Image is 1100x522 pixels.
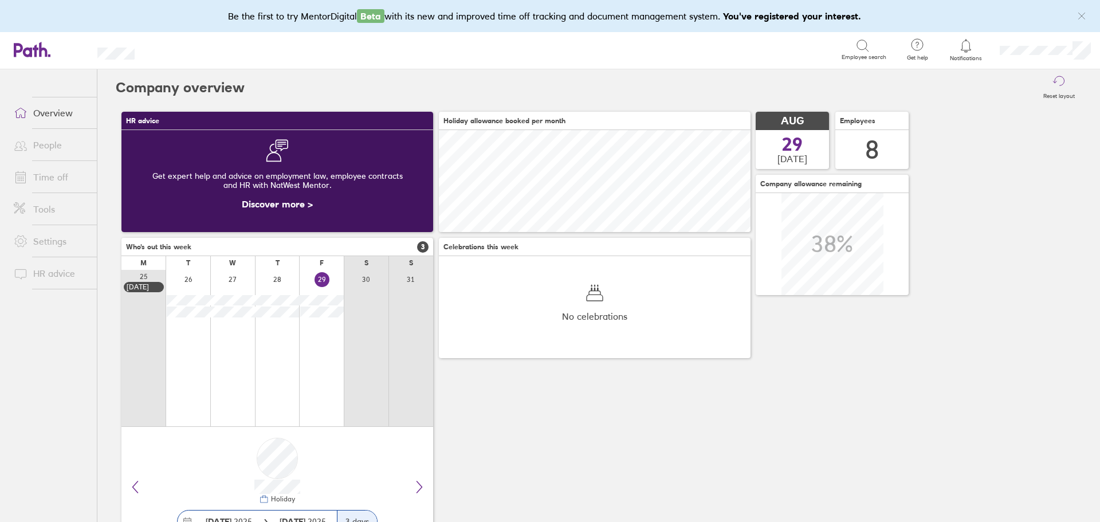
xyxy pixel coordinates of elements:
a: Settings [5,230,97,253]
b: You've registered your interest. [723,10,861,22]
span: AUG [781,115,804,127]
div: F [320,259,324,267]
span: Beta [357,9,384,23]
span: Employees [840,117,875,125]
a: Notifications [948,38,985,62]
h2: Company overview [116,69,245,106]
div: Search [166,44,195,54]
span: 29 [782,135,803,154]
button: Reset layout [1036,69,1082,106]
span: 3 [417,241,429,253]
a: Tools [5,198,97,221]
span: Holiday allowance booked per month [443,117,565,125]
a: Overview [5,101,97,124]
a: HR advice [5,262,97,285]
a: Discover more > [242,198,313,210]
div: T [276,259,280,267]
div: Be the first to try MentorDigital with its new and improved time off tracking and document manage... [228,9,873,23]
div: Get expert help and advice on employment law, employee contracts and HR with NatWest Mentor. [131,162,424,199]
a: People [5,134,97,156]
div: W [229,259,236,267]
span: [DATE] [777,154,807,164]
div: Holiday [269,495,295,503]
span: Celebrations this week [443,243,518,251]
div: T [186,259,190,267]
div: S [409,259,413,267]
span: Notifications [948,55,985,62]
div: M [140,259,147,267]
div: [DATE] [127,283,161,291]
span: Company allowance remaining [760,180,862,188]
span: Get help [899,54,936,61]
div: 8 [865,135,879,164]
div: S [364,259,368,267]
span: HR advice [126,117,159,125]
a: Time off [5,166,97,189]
span: Who's out this week [126,243,191,251]
label: Reset layout [1036,89,1082,100]
span: Employee search [842,54,886,61]
span: No celebrations [562,311,627,321]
